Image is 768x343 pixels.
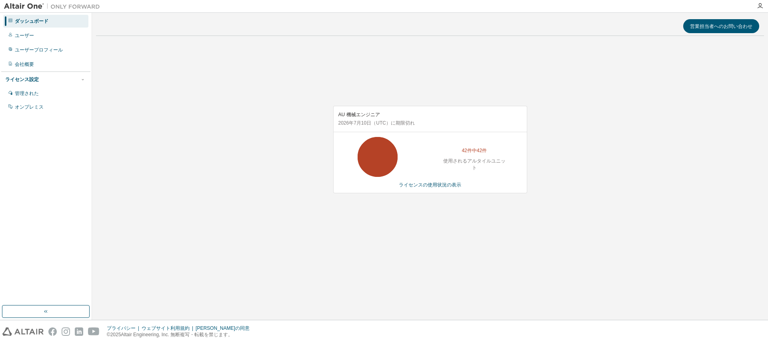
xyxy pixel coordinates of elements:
font: AU 機械エンジニア [338,112,380,117]
font: ユーザープロフィール [15,47,63,53]
img: アルタイルワン [4,2,104,10]
img: altair_logo.svg [2,327,44,336]
font: ダッシュボード [15,18,48,24]
font: 42件中42件 [462,148,487,153]
font: 営業担当者へのお問い合わせ [690,23,752,30]
font: （UTC） [371,120,391,126]
font: オンプレミス [15,104,44,110]
font: 会社概要 [15,61,34,67]
font: ライセンスの使用状況の表示 [399,182,461,188]
font: プライバシー [107,325,136,331]
img: facebook.svg [48,327,57,336]
font: 2025 [110,332,121,337]
font: 2026年7月10日 [338,120,372,126]
font: © [107,332,110,337]
font: ユーザー [15,33,34,38]
img: youtube.svg [88,327,100,336]
button: 営業担当者へのお問い合わせ [683,19,759,33]
font: に期限切れ [391,120,415,126]
font: ウェブサイト利用規約 [142,325,190,331]
font: ライセンス設定 [5,77,39,82]
font: 使用されるアルタイルユニット [443,158,506,171]
font: [PERSON_NAME]の同意 [196,325,250,331]
font: Altair Engineering, Inc. 無断複写・転載を禁じます。 [121,332,233,337]
img: linkedin.svg [75,327,83,336]
img: instagram.svg [62,327,70,336]
font: 管理された [15,91,39,96]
